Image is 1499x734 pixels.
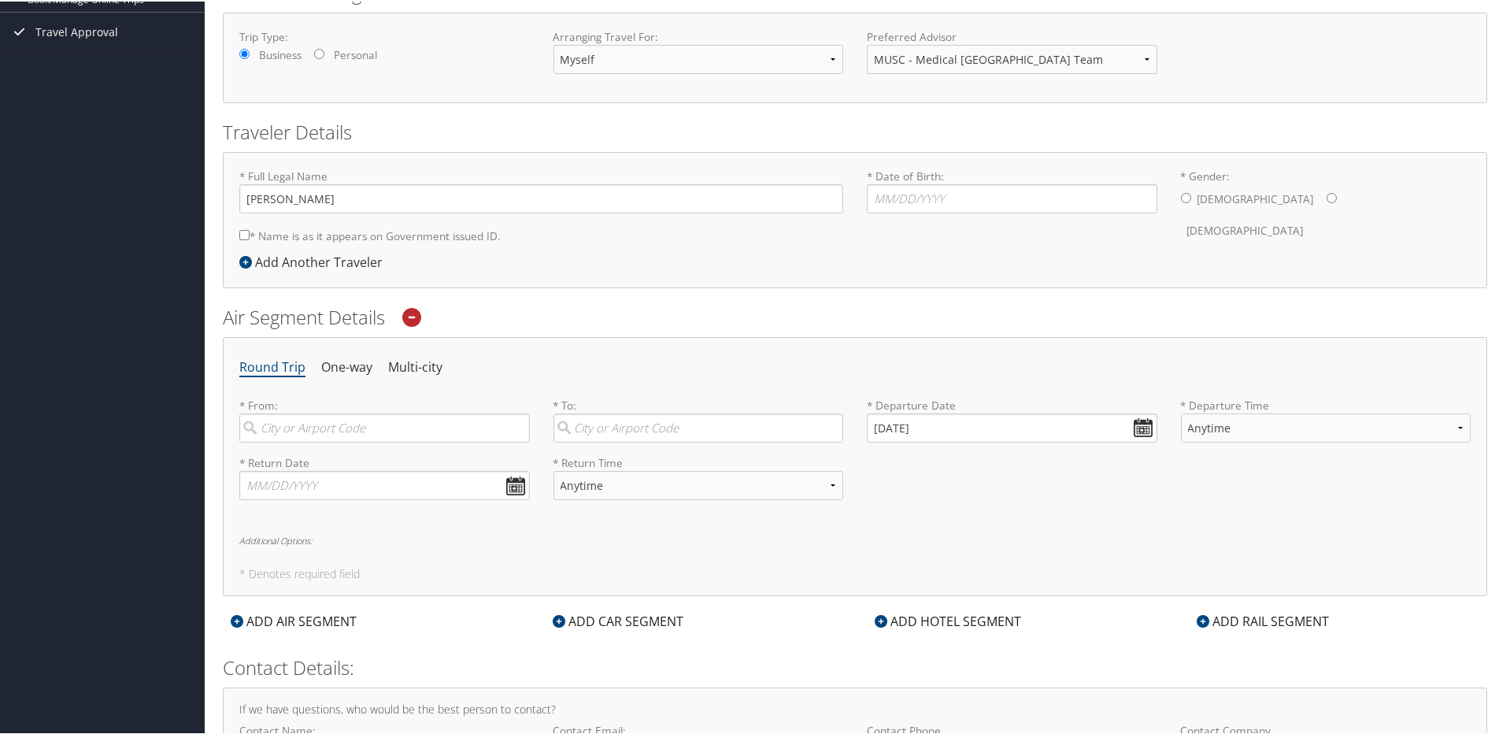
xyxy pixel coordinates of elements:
label: * Gender: [1181,167,1471,245]
input: * Gender:[DEMOGRAPHIC_DATA][DEMOGRAPHIC_DATA] [1327,191,1337,202]
h2: Traveler Details [223,117,1487,144]
h5: * Denotes required field [239,567,1471,578]
select: * Departure Time [1181,412,1471,441]
div: ADD AIR SEGMENT [223,610,365,629]
input: * Date of Birth: [867,183,1157,212]
label: * Return Date [239,454,530,469]
input: MM/DD/YYYY [867,412,1157,441]
input: * Full Legal Name [239,183,843,212]
div: ADD RAIL SEGMENT [1189,610,1337,629]
label: [DEMOGRAPHIC_DATA] [1187,214,1304,244]
label: * Return Time [553,454,844,469]
div: Add Another Traveler [239,251,390,270]
h4: If we have questions, who would be the best person to contact? [239,702,1471,714]
input: City or Airport Code [239,412,530,441]
li: One-way [321,352,372,380]
label: * From: [239,396,530,441]
label: Trip Type: [239,28,530,43]
label: * To: [553,396,844,441]
h2: Air Segment Details [223,302,1487,329]
label: Business [259,46,302,61]
div: ADD HOTEL SEGMENT [867,610,1029,629]
label: * Full Legal Name [239,167,843,212]
label: Arranging Travel For: [553,28,844,43]
input: City or Airport Code [553,412,844,441]
li: Multi-city [388,352,442,380]
input: MM/DD/YYYY [239,469,530,499]
label: * Departure Time [1181,396,1471,454]
li: Round Trip [239,352,305,380]
label: * Name is as it appears on Government issued ID. [239,220,501,249]
h2: Contact Details: [223,653,1487,680]
label: Preferred Advisor [867,28,1157,43]
span: Travel Approval [35,11,118,50]
label: Personal [334,46,377,61]
div: ADD CAR SEGMENT [545,610,691,629]
input: * Gender:[DEMOGRAPHIC_DATA][DEMOGRAPHIC_DATA] [1181,191,1191,202]
label: * Date of Birth: [867,167,1157,212]
h6: Additional Options: [239,535,1471,543]
input: * Name is as it appears on Government issued ID. [239,228,250,239]
label: * Departure Date [867,396,1157,412]
label: [DEMOGRAPHIC_DATA] [1197,183,1314,213]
